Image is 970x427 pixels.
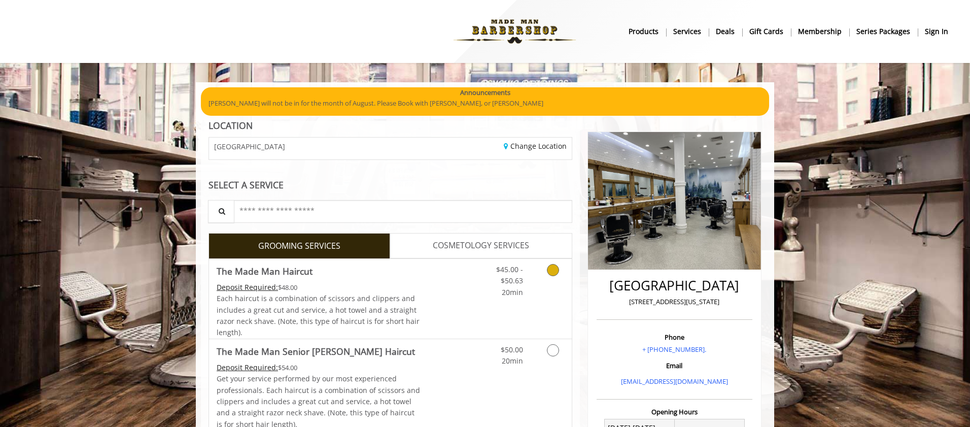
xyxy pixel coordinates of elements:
[918,24,955,39] a: sign insign in
[642,345,706,354] a: + [PHONE_NUMBER].
[716,26,735,37] b: Deals
[599,362,750,369] h3: Email
[599,297,750,307] p: [STREET_ADDRESS][US_STATE]
[502,356,523,366] span: 20min
[433,239,529,252] span: COSMETOLOGY SERVICES
[925,26,948,37] b: sign in
[209,180,572,190] div: SELECT A SERVICE
[709,24,742,39] a: DealsDeals
[599,278,750,293] h2: [GEOGRAPHIC_DATA]
[209,119,253,132] b: LOCATION
[798,26,842,37] b: Membership
[209,98,761,109] p: [PERSON_NAME] will not be in for the month of August. Please Book with [PERSON_NAME], or [PERSON_...
[849,24,918,39] a: Series packagesSeries packages
[214,143,285,150] span: [GEOGRAPHIC_DATA]
[217,293,420,337] span: Each haircut is a combination of scissors and clippers and includes a great cut and service, a ho...
[621,377,728,386] a: [EMAIL_ADDRESS][DOMAIN_NAME]
[629,26,659,37] b: products
[621,24,666,39] a: Productsproducts
[673,26,701,37] b: Services
[208,200,234,223] button: Service Search
[217,362,421,373] div: $54.00
[445,4,584,59] img: Made Man Barbershop logo
[217,282,278,292] span: This service needs some Advance to be paid before we block your appointment
[599,334,750,341] h3: Phone
[856,26,910,37] b: Series packages
[504,141,567,151] a: Change Location
[217,363,278,372] span: This service needs some Advance to be paid before we block your appointment
[217,264,313,278] b: The Made Man Haircut
[217,344,415,358] b: The Made Man Senior [PERSON_NAME] Haircut
[597,408,752,415] h3: Opening Hours
[217,282,421,293] div: $48.00
[791,24,849,39] a: MembershipMembership
[460,87,510,98] b: Announcements
[502,287,523,297] span: 20min
[496,265,523,285] span: $45.00 - $50.63
[501,345,523,354] span: $50.00
[742,24,791,39] a: Gift cardsgift cards
[666,24,709,39] a: ServicesServices
[749,26,783,37] b: gift cards
[258,240,340,253] span: GROOMING SERVICES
